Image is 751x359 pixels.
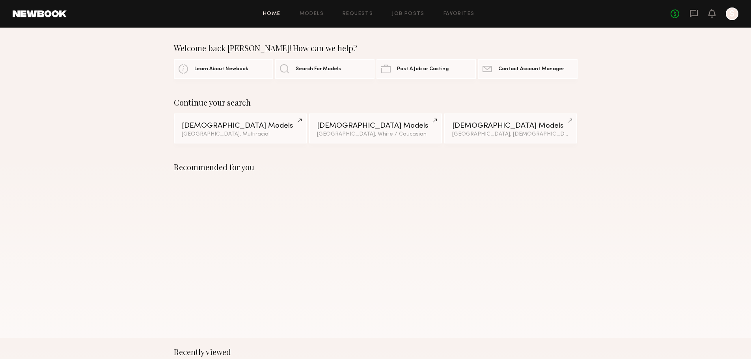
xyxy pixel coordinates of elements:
a: Models [300,11,324,17]
a: Home [263,11,281,17]
span: Post A Job or Casting [397,67,449,72]
div: Welcome back [PERSON_NAME]! How can we help? [174,43,578,53]
a: Favorites [444,11,475,17]
div: [DEMOGRAPHIC_DATA] Models [452,122,569,130]
a: [DEMOGRAPHIC_DATA] Models[GEOGRAPHIC_DATA], Multiracial [174,113,307,143]
a: Job Posts [392,11,425,17]
a: [DEMOGRAPHIC_DATA] Models[GEOGRAPHIC_DATA], [DEMOGRAPHIC_DATA] [444,113,577,143]
div: [GEOGRAPHIC_DATA], [DEMOGRAPHIC_DATA] [452,132,569,137]
div: [GEOGRAPHIC_DATA], White / Caucasian [317,132,434,137]
a: Learn About Newbook [174,59,273,79]
div: [DEMOGRAPHIC_DATA] Models [317,122,434,130]
a: S [726,7,738,20]
span: Search For Models [296,67,341,72]
span: Learn About Newbook [194,67,248,72]
div: [DEMOGRAPHIC_DATA] Models [182,122,299,130]
div: Recently viewed [174,347,578,357]
a: [DEMOGRAPHIC_DATA] Models[GEOGRAPHIC_DATA], White / Caucasian [309,113,442,143]
a: Requests [343,11,373,17]
div: [GEOGRAPHIC_DATA], Multiracial [182,132,299,137]
a: Post A Job or Casting [376,59,476,79]
a: Search For Models [275,59,375,79]
span: Contact Account Manager [498,67,564,72]
a: Contact Account Manager [478,59,577,79]
div: Continue your search [174,98,578,107]
div: Recommended for you [174,162,578,172]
